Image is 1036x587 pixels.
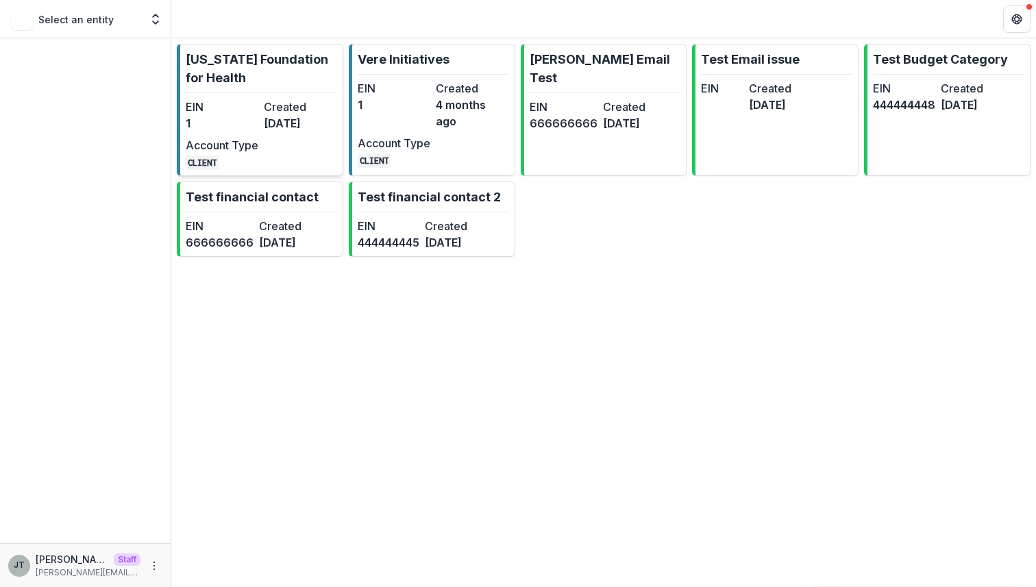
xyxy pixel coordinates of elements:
[186,99,258,115] dt: EIN
[114,553,140,566] p: Staff
[358,50,449,68] p: Vere Initiatives
[146,558,162,574] button: More
[701,50,800,68] p: Test Email issue
[349,182,515,257] a: Test financial contact 2EIN444444445Created[DATE]
[358,97,430,113] dd: 1
[603,99,671,115] dt: Created
[701,80,743,97] dt: EIN
[186,218,254,234] dt: EIN
[873,80,935,97] dt: EIN
[186,137,258,153] dt: Account Type
[1003,5,1031,33] button: Get Help
[14,561,25,570] div: Joyce N Temelio
[749,80,791,97] dt: Created
[186,234,254,251] dd: 666666666
[177,44,343,176] a: [US_STATE] Foundation for HealthEIN1Created[DATE]Account TypeCLIENT
[521,44,687,176] a: [PERSON_NAME] Email TestEIN666666666Created[DATE]
[358,234,419,251] dd: 444444445
[692,44,859,176] a: Test Email issueEINCreated[DATE]
[941,97,1003,113] dd: [DATE]
[436,80,508,97] dt: Created
[436,97,508,129] dd: 4 months ago
[358,218,419,234] dt: EIN
[146,5,165,33] button: Open entity switcher
[425,234,486,251] dd: [DATE]
[425,218,486,234] dt: Created
[603,115,671,132] dd: [DATE]
[177,182,343,257] a: Test financial contactEIN666666666Created[DATE]
[864,44,1031,176] a: Test Budget CategoryEIN444444448Created[DATE]
[349,44,515,176] a: Vere InitiativesEIN1Created4 months agoAccount TypeCLIENT
[358,188,501,206] p: Test financial contact 2
[358,135,430,151] dt: Account Type
[358,80,430,97] dt: EIN
[186,188,319,206] p: Test financial contact
[358,153,391,168] code: CLIENT
[186,155,219,170] code: CLIENT
[530,99,597,115] dt: EIN
[36,552,108,566] p: [PERSON_NAME]
[259,234,327,251] dd: [DATE]
[873,50,1008,68] p: Test Budget Category
[264,99,336,115] dt: Created
[941,80,1003,97] dt: Created
[186,50,337,87] p: [US_STATE] Foundation for Health
[749,97,791,113] dd: [DATE]
[873,97,935,113] dd: 444444448
[186,115,258,132] dd: 1
[264,115,336,132] dd: [DATE]
[11,8,33,30] img: Select an entity
[36,566,140,579] p: [PERSON_NAME][EMAIL_ADDRESS][DOMAIN_NAME]
[259,218,327,234] dt: Created
[38,12,114,27] p: Select an entity
[530,50,681,87] p: [PERSON_NAME] Email Test
[530,115,597,132] dd: 666666666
